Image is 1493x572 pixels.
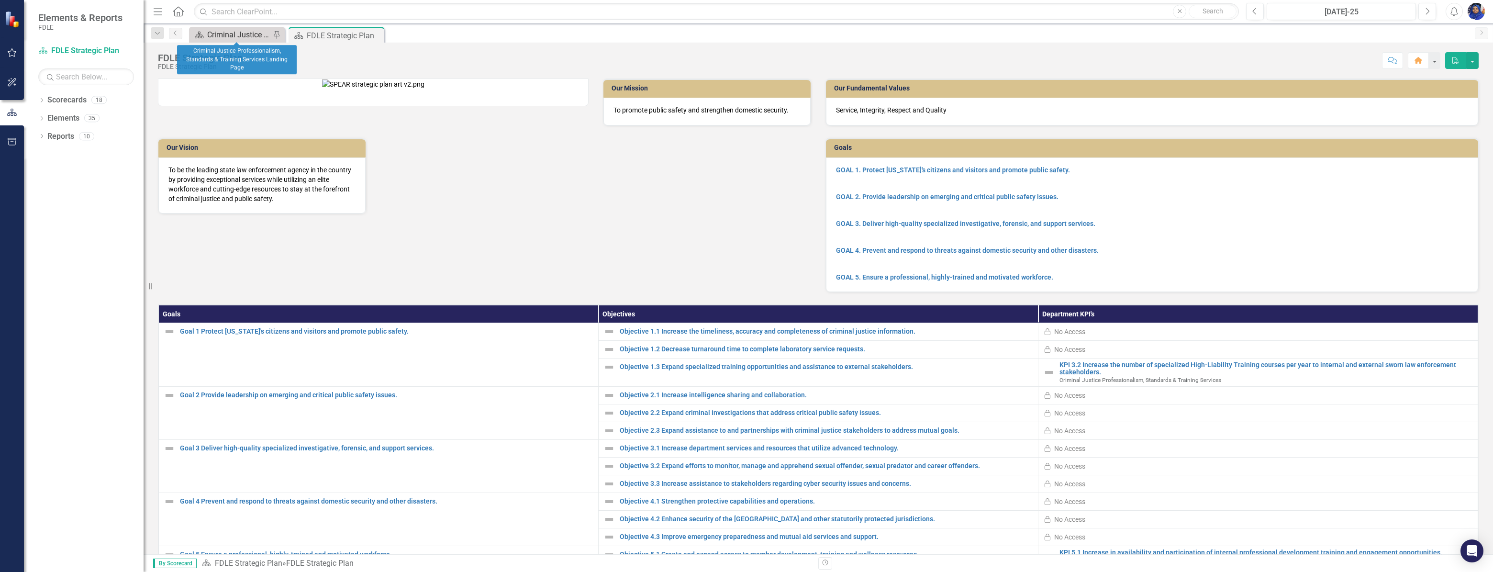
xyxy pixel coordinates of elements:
a: Objective 1.2 Decrease turnaround time to complete laboratory service requests. [620,346,1033,353]
div: No Access [1054,408,1085,418]
img: Not Defined [603,407,615,419]
span: Elements & Reports [38,12,123,23]
td: Double-Click to Edit Right Click for Context Menu [1038,546,1478,567]
div: No Access [1054,532,1085,542]
div: FDLE Strategic Plan [307,30,382,42]
h3: Our Fundamental Values [834,85,1473,92]
a: KPI 3.2 Increase the number of specialized High-Liability Training courses per year to internal a... [1059,361,1473,376]
a: GOAL 3. Deliver high-quality specialized investigative, forensic, and support services. [836,220,1095,227]
img: Not Defined [603,478,615,490]
h3: Goals [834,144,1473,151]
a: Goal 1 Protect [US_STATE]'s citizens and visitors and promote public safety. [180,328,593,335]
a: KPI 5.1 Increase in availability and participation of internal professional development training ... [1059,549,1473,556]
a: Objective 2.3 Expand assistance to and partnerships with criminal justice stakeholders to address... [620,427,1033,434]
div: Criminal Justice Professionalism, Standards & Training Services Landing Page [177,45,297,74]
input: Search ClearPoint... [194,3,1239,20]
div: [DATE]-25 [1270,6,1413,18]
img: ClearPoint Strategy [5,11,22,28]
h3: Our Vision [167,144,361,151]
a: Criminal Justice Professionalism, Standards & Training Services Landing Page [191,29,270,41]
img: Not Defined [603,443,615,454]
a: Objective 1.1 Increase the timeliness, accuracy and completeness of criminal justice information. [620,328,1033,335]
div: No Access [1054,444,1085,453]
img: Not Defined [603,390,615,401]
div: No Access [1054,497,1085,506]
a: Objective 3.1 Increase department services and resources that utilize advanced technology. [620,445,1033,452]
a: Reports [47,131,74,142]
a: Scorecards [47,95,87,106]
div: FDLE Strategic Plan [158,53,243,63]
a: GOAL 5. Ensure a professional, highly-trained and motivated workforce. [836,273,1053,281]
img: Not Defined [164,549,175,561]
div: 10 [79,132,94,140]
span: Search [1203,7,1223,15]
div: Open Intercom Messenger [1460,539,1483,562]
p: To promote public safety and strengthen domestic security. [613,105,801,115]
a: FDLE Strategic Plan [215,559,282,568]
span: By Scorecard [153,559,197,568]
img: SPEAR strategic plan art v2.png [322,79,424,89]
a: GOAL 4. Prevent and respond to threats against domestic security and other disasters. [836,247,1099,254]
a: Objective 5.1 Create and expand access to member development, training and wellness resources. [620,551,1033,558]
div: No Access [1054,345,1085,354]
span: Criminal Justice Professionalism, Standards & Training Services [1059,377,1221,383]
div: FDLE Strategic Plan [286,559,354,568]
input: Search Below... [38,68,134,85]
img: Not Defined [164,326,175,337]
img: Somi Akter [1468,3,1485,20]
div: No Access [1054,479,1085,489]
img: Not Defined [1043,367,1055,378]
button: [DATE]-25 [1267,3,1416,20]
a: FDLE Strategic Plan [38,45,134,56]
td: Double-Click to Edit Right Click for Context Menu [1038,358,1478,386]
div: No Access [1054,327,1085,336]
img: Not Defined [603,496,615,507]
a: Objective 3.3 Increase assistance to stakeholders regarding cyber security issues and concerns. [620,480,1033,487]
a: Objective 3.2 Expand efforts to monitor, manage and apprehend sexual offender, sexual predator an... [620,462,1033,470]
button: Search [1189,5,1237,18]
div: Criminal Justice Professionalism, Standards & Training Services Landing Page [207,29,270,41]
p: To be the leading state law enforcement agency in the country by providing exceptional services w... [168,165,356,203]
div: No Access [1054,426,1085,436]
a: Elements [47,113,79,124]
h3: Our Mission [612,85,806,92]
a: Goal 3 Deliver high-quality specialized investigative, forensic, and support services. [180,445,593,452]
a: GOAL 2. Provide leadership on emerging and critical public safety issues. [836,193,1058,201]
img: Not Defined [603,425,615,437]
img: Not Defined [603,549,615,561]
img: Not Defined [164,443,175,454]
div: FDLE Strategic Plan [158,63,243,70]
a: Objective 2.1 Increase intelligence sharing and collaboration. [620,392,1033,399]
div: 35 [84,114,100,123]
a: Objective 4.1 Strengthen protective capabilities and operations. [620,498,1033,505]
img: Not Defined [603,326,615,337]
a: Objective 4.2 Enhance security of the [GEOGRAPHIC_DATA] and other statutorily protected jurisdict... [620,516,1033,523]
div: 18 [91,96,107,104]
a: Goal 5 Ensure a professional, highly-trained and motivated workforce. [180,551,593,558]
div: No Access [1054,461,1085,471]
a: Objective 1.3 Expand specialized training opportunities and assistance to external stakeholders. [620,363,1033,370]
small: FDLE [38,23,123,31]
p: Service, Integrity, Respect and Quality [836,105,1468,115]
img: Not Defined [603,460,615,472]
img: Not Defined [603,531,615,543]
img: Not Defined [603,361,615,373]
a: Objective 4.3 Improve emergency preparedness and mutual aid services and support. [620,533,1033,540]
img: Not Defined [603,514,615,525]
img: Not Defined [164,390,175,401]
a: Goal 2 Provide leadership on emerging and critical public safety issues. [180,392,593,399]
a: GOAL 1. Protect [US_STATE]'s citizens and visitors and promote public safety. [836,166,1070,174]
div: No Access [1054,515,1085,524]
div: » [201,558,811,569]
img: Not Defined [164,496,175,507]
a: Objective 2.2 Expand criminal investigations that address critical public safety issues. [620,409,1033,416]
div: No Access [1054,391,1085,400]
img: Not Defined [1043,550,1055,562]
a: Goal 4 Prevent and respond to threats against domestic security and other disasters. [180,498,593,505]
img: Not Defined [603,344,615,355]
